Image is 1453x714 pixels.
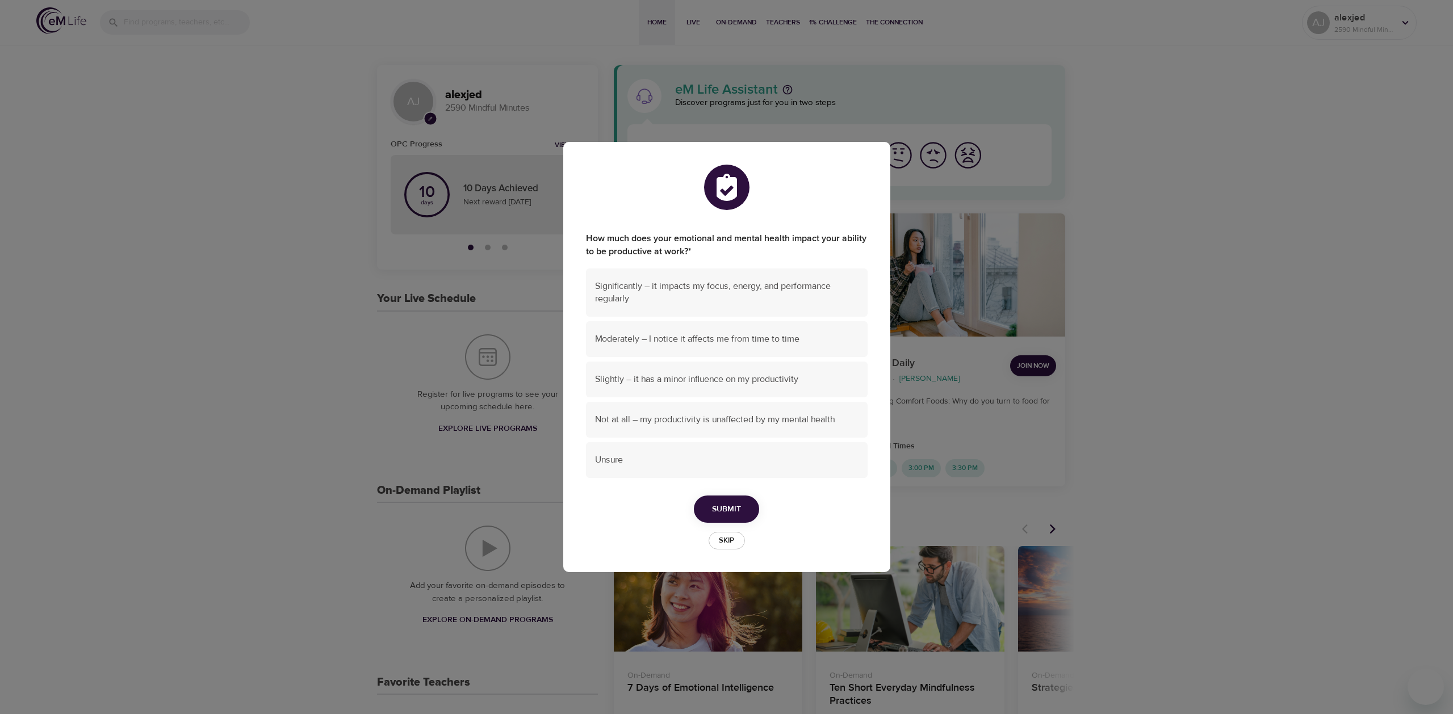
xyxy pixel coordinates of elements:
span: Slightly – it has a minor influence on my productivity [595,373,859,386]
span: Skip [714,534,739,547]
span: Submit [712,502,741,516]
span: Moderately – I notice it affects me from time to time [595,333,859,346]
button: Skip [709,532,745,549]
span: Not at all – my productivity is unaffected by my mental health [595,413,859,426]
label: How much does your emotional and mental health impact your ability to be productive at work? [586,232,868,258]
button: Submit [694,495,759,523]
span: Unsure [595,453,859,467]
span: Significantly – it impacts my focus, energy, and performance regularly [595,280,859,306]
